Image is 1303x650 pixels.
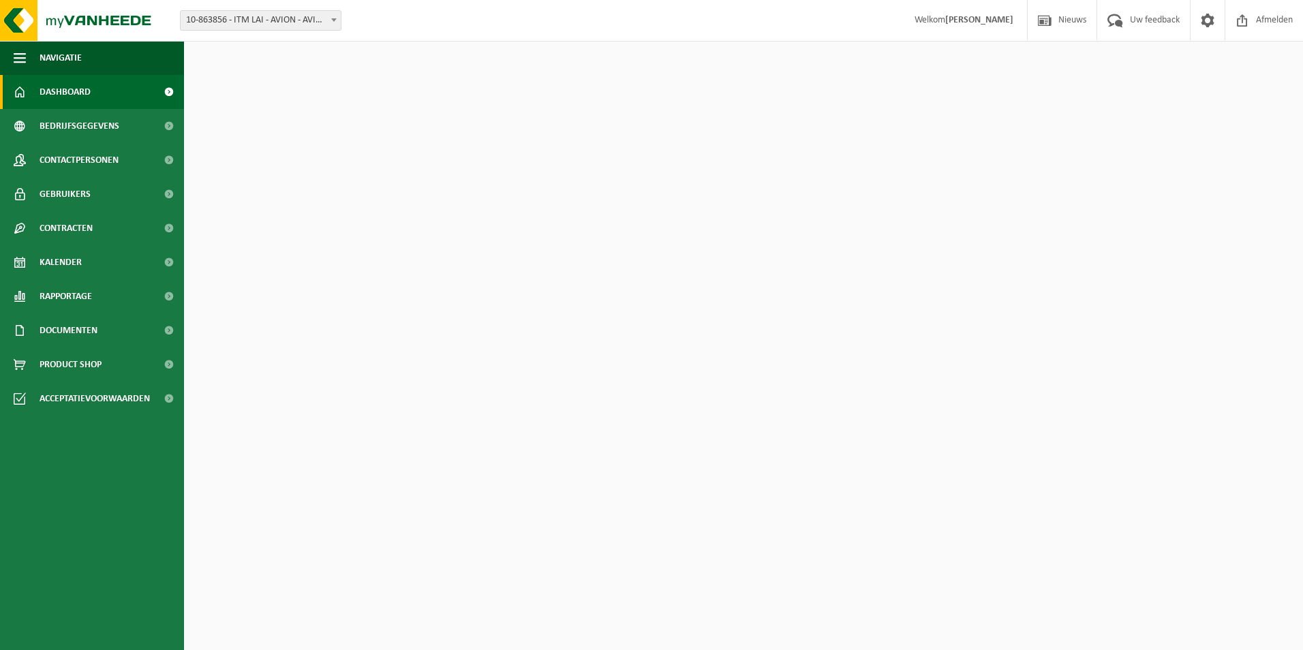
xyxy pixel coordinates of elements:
[40,41,82,75] span: Navigatie
[40,143,119,177] span: Contactpersonen
[40,211,93,245] span: Contracten
[181,11,341,30] span: 10-863856 - ITM LAI - AVION - AVION
[40,75,91,109] span: Dashboard
[40,279,92,313] span: Rapportage
[40,347,102,382] span: Product Shop
[40,245,82,279] span: Kalender
[40,382,150,416] span: Acceptatievoorwaarden
[945,15,1013,25] strong: [PERSON_NAME]
[180,10,341,31] span: 10-863856 - ITM LAI - AVION - AVION
[40,177,91,211] span: Gebruikers
[40,109,119,143] span: Bedrijfsgegevens
[40,313,97,347] span: Documenten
